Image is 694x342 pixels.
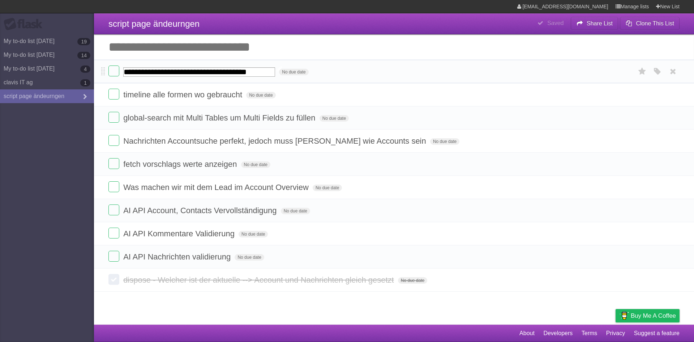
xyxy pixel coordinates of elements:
[635,66,649,77] label: Star task
[239,231,268,237] span: No due date
[77,38,90,45] b: 19
[235,254,264,261] span: No due date
[123,113,317,122] span: global-search mit Multi Tables um Multi Fields zu füllen
[606,326,625,340] a: Privacy
[620,17,680,30] button: Clone This List
[616,309,680,322] a: Buy me a coffee
[80,79,90,86] b: 1
[108,66,119,76] label: Done
[108,274,119,285] label: Done
[108,19,200,29] span: script page ändeurngen
[123,206,278,215] span: AI API Account, Contacts Vervollständigung
[320,115,349,122] span: No due date
[279,69,308,75] span: No due date
[547,20,564,26] b: Saved
[587,20,613,26] b: Share List
[4,18,47,31] div: Flask
[123,275,396,284] span: dispose - Welcher ist der aktuelle --> Account und Nachrichten gleich gesetzt
[108,251,119,262] label: Done
[123,229,236,238] span: AI API Kommentare Validierung
[123,252,232,261] span: AI API Nachrichten validierung
[108,89,119,100] label: Done
[123,183,310,192] span: Was machen wir mit dem Lead im Account Overview
[123,136,428,145] span: Nachrichten Accountsuche perfekt, jedoch muss [PERSON_NAME] wie Accounts sein
[519,326,535,340] a: About
[80,66,90,73] b: 4
[571,17,618,30] button: Share List
[108,112,119,123] label: Done
[313,185,342,191] span: No due date
[281,208,310,214] span: No due date
[241,161,270,168] span: No due date
[123,160,239,169] span: fetch vorschlags werte anzeigen
[108,204,119,215] label: Done
[631,309,676,322] span: Buy me a coffee
[619,309,629,322] img: Buy me a coffee
[246,92,275,98] span: No due date
[398,277,427,284] span: No due date
[108,228,119,238] label: Done
[582,326,597,340] a: Terms
[430,138,459,145] span: No due date
[108,158,119,169] label: Done
[543,326,573,340] a: Developers
[108,135,119,146] label: Done
[108,181,119,192] label: Done
[77,52,90,59] b: 14
[636,20,674,26] b: Clone This List
[123,90,244,99] span: timeline alle formen wo gebraucht
[634,326,680,340] a: Suggest a feature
